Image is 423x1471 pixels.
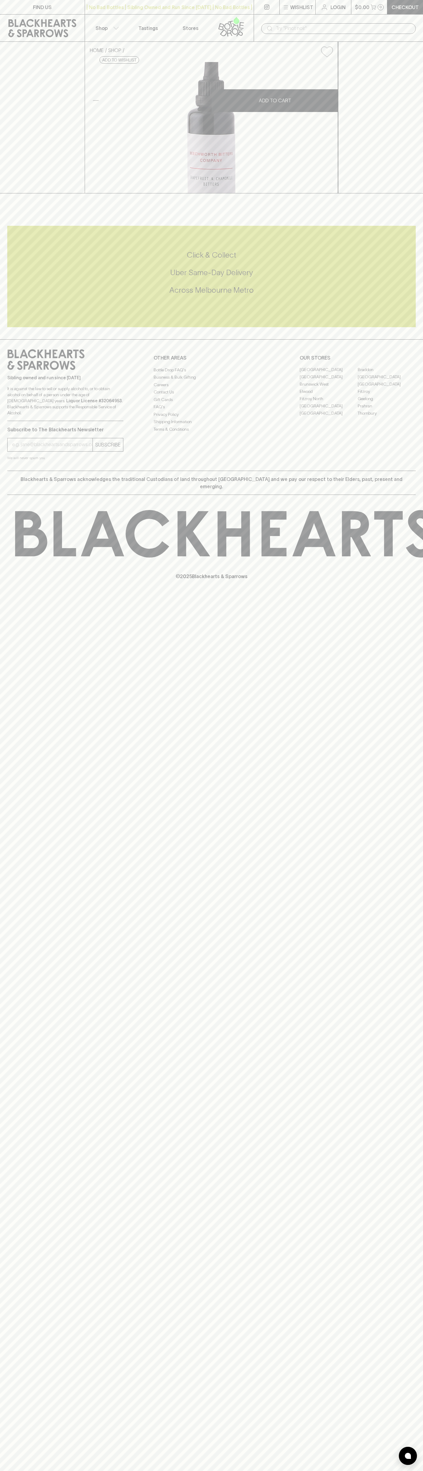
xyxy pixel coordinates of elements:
p: OUR STORES [300,354,416,361]
button: ADD TO CART [212,89,338,112]
a: [GEOGRAPHIC_DATA] [300,410,358,417]
input: e.g. jane@blackheartsandsparrows.com.au [12,440,93,449]
a: HOME [90,48,104,53]
p: Sibling owned and run since [DATE] [7,375,123,381]
p: Tastings [138,25,158,32]
a: [GEOGRAPHIC_DATA] [300,374,358,381]
a: Elwood [300,388,358,395]
p: FIND US [33,4,52,11]
a: Shipping Information [154,418,270,426]
a: Careers [154,381,270,388]
p: ADD TO CART [259,97,291,104]
h5: Click & Collect [7,250,416,260]
p: OTHER AREAS [154,354,270,361]
p: Blackhearts & Sparrows acknowledges the traditional Custodians of land throughout [GEOGRAPHIC_DAT... [12,476,411,490]
a: [GEOGRAPHIC_DATA] [358,374,416,381]
strong: Liquor License #32064953 [66,398,122,403]
a: Geelong [358,395,416,403]
p: It is against the law to sell or supply alcohol to, or to obtain alcohol on behalf of a person un... [7,386,123,416]
h5: Across Melbourne Metro [7,285,416,295]
p: Shop [96,25,108,32]
a: [GEOGRAPHIC_DATA] [300,403,358,410]
p: Checkout [392,4,419,11]
a: Thornbury [358,410,416,417]
input: Try "Pinot noir" [276,24,411,33]
a: Bottle Drop FAQ's [154,366,270,374]
button: Add to wishlist [99,56,139,64]
a: Contact Us [154,389,270,396]
a: Terms & Conditions [154,426,270,433]
p: We will never spam you [7,455,123,461]
img: bubble-icon [405,1453,411,1459]
button: Add to wishlist [319,44,335,60]
a: Fitzroy North [300,395,358,403]
p: Login [330,4,346,11]
a: Business & Bulk Gifting [154,374,270,381]
img: 28510.png [85,62,338,193]
a: Gift Cards [154,396,270,403]
p: SUBSCRIBE [95,441,121,448]
a: Braddon [358,366,416,374]
a: Brunswick West [300,381,358,388]
a: Fitzroy [358,388,416,395]
p: 0 [379,5,382,9]
button: Shop [85,15,127,41]
a: Tastings [127,15,169,41]
p: $0.00 [355,4,369,11]
a: [GEOGRAPHIC_DATA] [300,366,358,374]
a: Privacy Policy [154,411,270,418]
a: [GEOGRAPHIC_DATA] [358,381,416,388]
a: Prahran [358,403,416,410]
div: Call to action block [7,226,416,327]
button: SUBSCRIBE [93,438,123,451]
p: Wishlist [290,4,313,11]
a: FAQ's [154,403,270,411]
h5: Uber Same-Day Delivery [7,268,416,278]
a: Stores [169,15,212,41]
p: Subscribe to The Blackhearts Newsletter [7,426,123,433]
a: SHOP [108,48,121,53]
p: Stores [183,25,198,32]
